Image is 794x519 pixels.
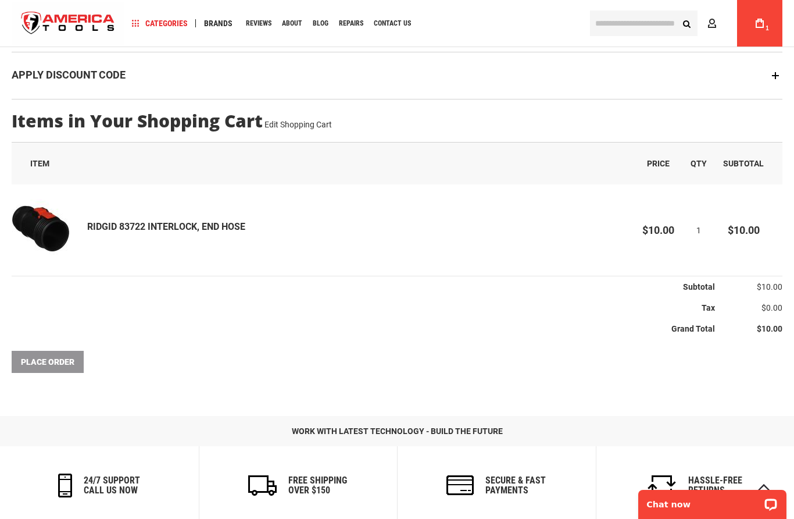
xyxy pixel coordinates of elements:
[696,226,701,235] span: 1
[12,111,263,130] strong: Items in Your Shopping Cart
[12,276,715,298] th: Subtotal
[702,303,715,312] span: Tax
[757,282,782,292] span: $10.00
[246,20,271,27] span: Reviews
[688,475,742,496] h6: Hassle-Free Returns
[12,143,634,184] th: Item
[132,19,188,27] span: Categories
[369,16,416,31] a: Contact Us
[761,303,782,312] span: $0.00
[671,324,715,333] strong: Grand Total
[12,2,124,45] img: America Tools
[485,475,546,496] h6: secure & fast payments
[12,69,126,81] strong: Apply Discount Code
[766,25,769,31] span: 1
[682,143,715,184] th: Qty
[313,20,328,27] span: Blog
[87,221,245,234] strong: RIDGID 83722 INTERLOCK, END HOSE
[642,224,674,236] span: $10.00
[634,143,682,184] th: Price
[631,482,794,519] iframe: LiveChat chat widget
[288,475,347,496] h6: Free Shipping Over $150
[675,12,698,34] button: Search
[339,20,363,27] span: Repairs
[282,20,302,27] span: About
[241,16,277,31] a: Reviews
[199,16,238,31] a: Brands
[12,2,124,45] a: store logo
[374,20,411,27] span: Contact Us
[307,16,334,31] a: Blog
[12,200,70,258] img: RIDGID 83722 INTERLOCK, END HOSE
[204,19,233,27] span: Brands
[728,224,760,236] span: $10.00
[84,475,140,496] h6: 24/7 support call us now
[127,16,193,31] a: Categories
[715,143,782,184] th: Subtotal
[757,324,782,333] span: $10.00
[264,120,332,129] a: Edit Shopping Cart
[277,16,307,31] a: About
[334,16,369,31] a: Repairs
